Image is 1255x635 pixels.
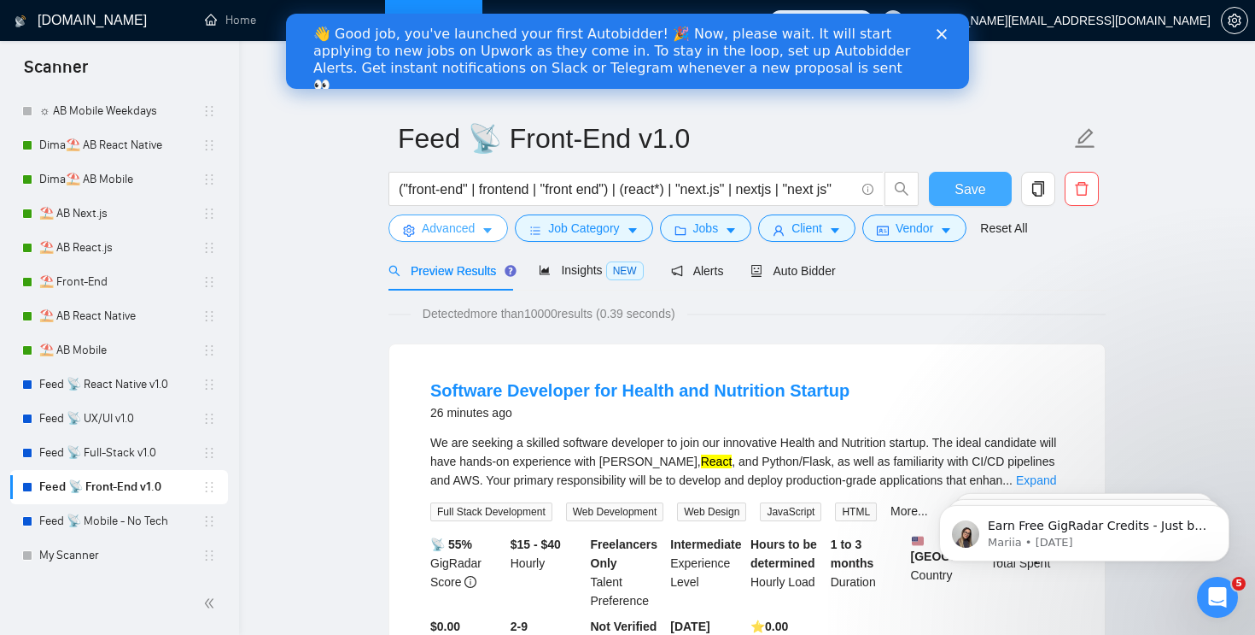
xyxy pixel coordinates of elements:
iframe: Intercom notifications message [914,469,1255,589]
div: Close [651,15,668,26]
span: holder [202,275,216,289]
li: ⛱️ AB Next.js [10,197,228,231]
span: caret-down [627,224,639,237]
a: Dima⛱️ AB React Native [39,128,202,162]
li: Feed 📡 UX/UI v1.0 [10,402,228,436]
span: Detected more than 10000 results (0.39 seconds) [411,304,687,323]
div: 26 minutes ago [430,403,849,423]
span: search [885,181,918,197]
span: holder [202,173,216,186]
li: ⛱️ Front-End [10,265,228,299]
span: NEW [606,262,644,280]
span: Full Stack Development [430,503,552,521]
div: 👋 Good job, you've launched your first Autobidder! 🎉 Now, please wait. It will start applying to ... [27,12,628,80]
a: Feed 📡 UX/UI v1.0 [39,402,202,436]
a: ⛱️ AB React.js [39,231,202,265]
div: We are seeking a skilled software developer to join our innovative Health and Nutrition startup. ... [430,433,1064,490]
span: holder [202,344,216,357]
a: ⛱️ Front-End [39,265,202,299]
li: My Scanner [10,538,228,573]
span: copy [1022,181,1054,197]
span: Insights [539,263,643,277]
li: Dima⛱️ AB Mobile [10,162,228,197]
li: Feed 📡 Full-Stack v1.0 [10,436,228,470]
span: caret-down [940,224,952,237]
span: JavaScript [760,503,821,521]
span: holder [202,104,216,118]
span: Client [791,219,822,238]
b: $0.00 [430,620,460,633]
span: setting [1222,14,1247,27]
a: Feed 📡 Full-Stack v1.0 [39,436,202,470]
span: bars [529,224,541,237]
iframe: Intercom live chat [1197,577,1238,618]
span: Jobs [693,219,719,238]
iframe: Intercom live chat banner [286,14,969,89]
b: 2-9 [511,620,528,633]
a: setting [1221,14,1248,27]
a: ⛱️ AB Mobile [39,333,202,367]
span: holder [202,138,216,152]
li: Feed 📡 Mobile - No Tech [10,504,228,538]
span: double-left [203,595,220,612]
b: Freelancers Only [591,538,658,570]
span: Vendor [896,219,933,238]
span: caret-down [482,224,493,237]
b: Hours to be determined [750,538,817,570]
span: holder [202,412,216,426]
a: searchScanner [402,13,465,27]
span: Preview Results [388,264,511,278]
li: ⛱️ AB React.js [10,231,228,265]
span: delete [1065,181,1098,197]
b: $15 - $40 [511,538,561,551]
span: idcard [877,224,889,237]
input: Search Freelance Jobs... [399,179,855,200]
span: info-circle [862,184,873,195]
span: holder [202,480,216,494]
a: Reset All [980,219,1027,238]
a: ⛱️ AB React Native [39,299,202,333]
span: Alerts [671,264,724,278]
button: delete [1065,172,1099,206]
span: holder [202,514,216,528]
li: ⛱️ AB React Native [10,299,228,333]
a: Feed 📡 Mobile - No Tech [39,504,202,538]
span: 50 [853,11,866,30]
img: 🇺🇸 [912,535,924,547]
li: Dima⛱️ AB React Native [10,128,228,162]
div: GigRadar Score [427,535,507,610]
li: Feed 📡 Front-End v1.0 [10,470,228,504]
button: userClientcaret-down [758,215,855,242]
span: holder [202,241,216,255]
span: Advanced [422,219,475,238]
img: logo [15,8,26,35]
span: setting [403,224,415,237]
a: My Scanner [39,538,202,573]
div: Duration [827,535,908,610]
button: idcardVendorcaret-down [862,215,966,242]
button: settingAdvancedcaret-down [388,215,508,242]
span: holder [202,549,216,562]
span: notification [671,265,683,277]
button: search [884,172,919,206]
b: 1 to 3 months [831,538,874,570]
button: setting [1221,7,1248,34]
a: homeHome [205,13,256,27]
b: [GEOGRAPHIC_DATA] [911,535,1039,563]
a: dashboardDashboard [290,13,368,27]
span: Scanner [10,55,102,91]
a: Feed 📡 Front-End v1.0 [39,470,202,504]
b: 📡 55% [430,538,472,551]
span: area-chart [539,264,551,276]
span: caret-down [725,224,737,237]
button: barsJob Categorycaret-down [515,215,652,242]
div: Tooltip anchor [503,263,518,279]
div: Country [908,535,988,610]
span: holder [202,207,216,220]
button: Save [929,172,1012,206]
span: robot [750,265,762,277]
